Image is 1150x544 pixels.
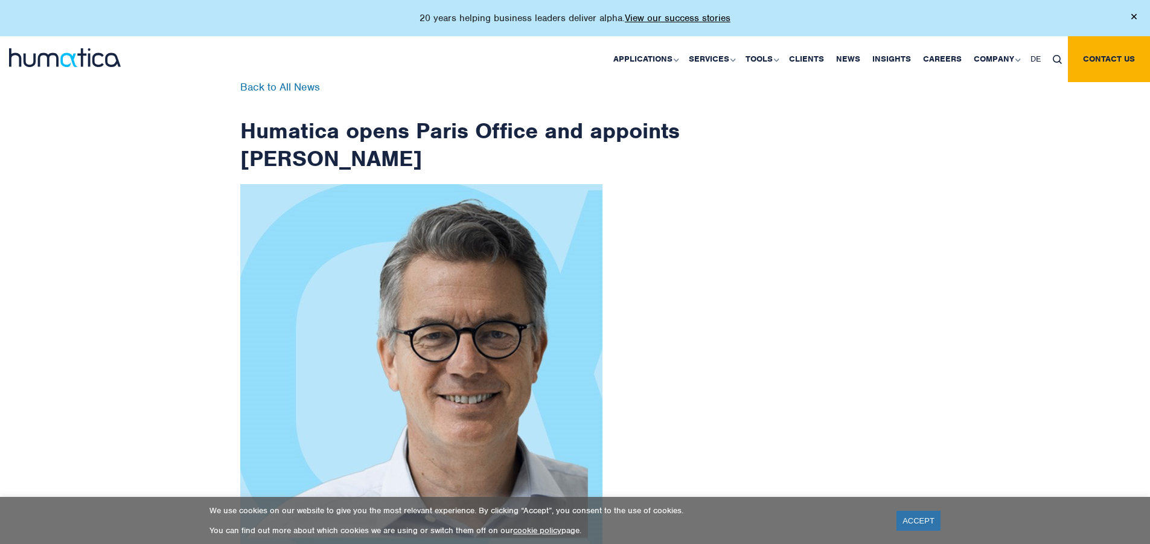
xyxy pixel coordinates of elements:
span: DE [1030,54,1041,64]
img: logo [9,48,121,67]
a: Applications [607,36,683,82]
a: ACCEPT [896,511,941,531]
img: search_icon [1053,55,1062,64]
a: News [830,36,866,82]
p: We use cookies on our website to give you the most relevant experience. By clicking “Accept”, you... [209,505,881,516]
a: Insights [866,36,917,82]
p: You can find out more about which cookies we are using or switch them off on our page. [209,525,881,536]
a: DE [1024,36,1047,82]
a: Contact us [1068,36,1150,82]
a: cookie policy [513,525,561,536]
a: View our success stories [625,12,730,24]
p: 20 years helping business leaders deliver alpha. [420,12,730,24]
a: Careers [917,36,968,82]
h1: Humatica opens Paris Office and appoints [PERSON_NAME] [240,82,681,172]
a: Company [968,36,1024,82]
a: Tools [740,36,783,82]
a: Clients [783,36,830,82]
a: Back to All News [240,80,320,94]
a: Services [683,36,740,82]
